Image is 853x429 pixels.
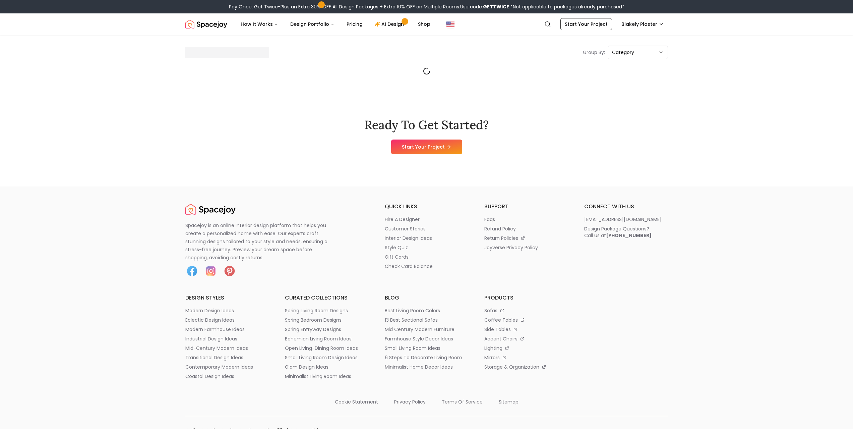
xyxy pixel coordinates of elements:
a: open living-dining room ideas [285,345,369,352]
a: modern design ideas [185,307,269,314]
a: spring living room designs [285,307,369,314]
a: Start Your Project [560,18,612,30]
a: joyverse privacy policy [484,244,568,251]
p: farmhouse style decor ideas [385,335,453,342]
a: side tables [484,326,568,333]
b: [PHONE_NUMBER] [606,232,652,239]
p: 6 steps to decorate living room [385,354,462,361]
h6: products [484,294,568,302]
p: hire a designer [385,216,420,223]
p: coastal design ideas [185,373,234,380]
a: faqs [484,216,568,223]
a: minimalist living room ideas [285,373,369,380]
a: spring bedroom designs [285,317,369,323]
p: refund policy [484,225,516,232]
p: faqs [484,216,495,223]
a: farmhouse style decor ideas [385,335,469,342]
p: sofas [484,307,497,314]
p: joyverse privacy policy [484,244,538,251]
a: bohemian living room ideas [285,335,369,342]
a: Start Your Project [391,140,462,154]
img: Spacejoy Logo [185,17,227,31]
a: 13 best sectional sofas [385,317,469,323]
a: coastal design ideas [185,373,269,380]
a: coffee tables [484,317,568,323]
p: coffee tables [484,317,518,323]
span: Use code: [460,3,509,10]
a: Spacejoy [185,203,236,216]
a: minimalist home decor ideas [385,364,469,370]
p: spring entryway designs [285,326,341,333]
a: hire a designer [385,216,469,223]
p: sitemap [499,398,519,405]
p: best living room colors [385,307,440,314]
button: Design Portfolio [285,17,340,31]
img: United States [446,20,454,28]
a: lighting [484,345,568,352]
b: GETTWICE [483,3,509,10]
nav: Global [185,13,668,35]
p: terms of service [442,398,483,405]
p: side tables [484,326,511,333]
a: spring entryway designs [285,326,369,333]
a: small living room design ideas [285,354,369,361]
a: Pricing [341,17,368,31]
p: Spacejoy is an online interior design platform that helps you create a personalized home with eas... [185,221,336,262]
a: customer stories [385,225,469,232]
a: mid century modern furniture [385,326,469,333]
p: modern design ideas [185,307,234,314]
a: terms of service [442,396,483,405]
a: gift cards [385,254,469,260]
p: eclectic design ideas [185,317,235,323]
button: Blakely Plaster [617,18,668,30]
h6: blog [385,294,469,302]
a: Design Package Questions?Call us at[PHONE_NUMBER] [584,225,668,239]
h6: connect with us [584,203,668,211]
p: transitional design ideas [185,354,243,361]
a: mirrors [484,354,568,361]
a: [EMAIL_ADDRESS][DOMAIN_NAME] [584,216,668,223]
p: spring bedroom designs [285,317,342,323]
p: minimalist living room ideas [285,373,351,380]
p: contemporary modern ideas [185,364,253,370]
a: privacy policy [394,396,426,405]
a: Spacejoy [185,17,227,31]
p: return policies [484,235,518,242]
p: accent chairs [484,335,517,342]
a: glam design ideas [285,364,369,370]
div: Design Package Questions? Call us at [584,225,652,239]
h6: quick links [385,203,469,211]
img: Instagram icon [204,264,218,278]
p: 13 best sectional sofas [385,317,438,323]
h6: curated collections [285,294,369,302]
p: privacy policy [394,398,426,405]
p: Group By: [583,49,605,56]
a: contemporary modern ideas [185,364,269,370]
p: mid-century modern ideas [185,345,248,352]
a: interior design ideas [385,235,469,242]
p: minimalist home decor ideas [385,364,453,370]
img: Pinterest icon [223,264,236,278]
a: accent chairs [484,335,568,342]
p: style quiz [385,244,408,251]
img: Facebook icon [185,264,199,278]
p: [EMAIL_ADDRESS][DOMAIN_NAME] [584,216,662,223]
p: mirrors [484,354,500,361]
a: modern farmhouse ideas [185,326,269,333]
p: open living-dining room ideas [285,345,358,352]
a: cookie statement [335,396,378,405]
span: *Not applicable to packages already purchased* [509,3,624,10]
a: transitional design ideas [185,354,269,361]
a: mid-century modern ideas [185,345,269,352]
p: customer stories [385,225,426,232]
a: industrial design ideas [185,335,269,342]
a: sitemap [499,396,519,405]
h6: design styles [185,294,269,302]
p: lighting [484,345,502,352]
img: Spacejoy Logo [185,203,236,216]
a: Shop [413,17,436,31]
a: check card balance [385,263,469,270]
